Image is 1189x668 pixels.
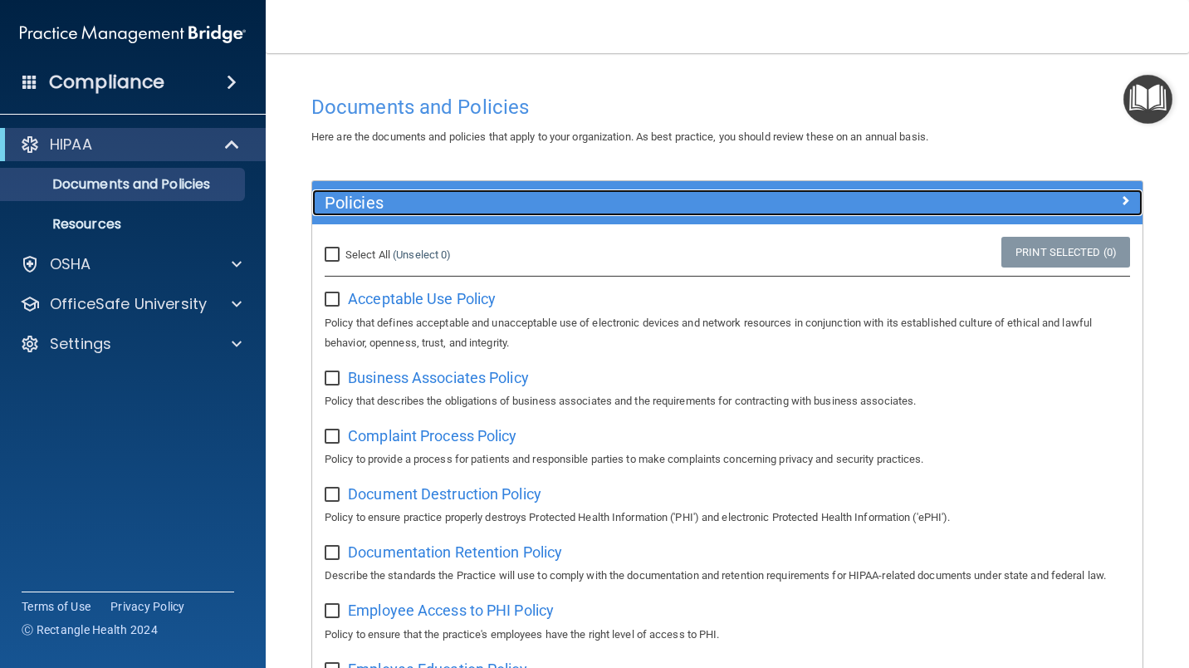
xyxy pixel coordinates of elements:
span: Ⓒ Rectangle Health 2024 [22,621,158,638]
a: Settings [20,334,242,354]
h5: Policies [325,194,922,212]
a: Terms of Use [22,598,91,615]
span: Document Destruction Policy [348,485,541,503]
p: HIPAA [50,135,92,155]
a: (Unselect 0) [393,248,451,261]
input: Select All (Unselect 0) [325,248,344,262]
a: Print Selected (0) [1001,237,1130,268]
p: Policy that defines acceptable and unacceptable use of electronic devices and network resources i... [325,313,1130,353]
span: Employee Access to PHI Policy [348,602,554,619]
h4: Compliance [49,71,164,94]
span: Complaint Process Policy [348,427,516,445]
span: Select All [345,248,390,261]
a: OSHA [20,254,242,274]
span: Acceptable Use Policy [348,290,496,307]
a: OfficeSafe University [20,294,242,314]
p: Policy to provide a process for patients and responsible parties to make complaints concerning pr... [325,449,1130,469]
p: Policy to ensure that the practice's employees have the right level of access to PHI. [325,625,1130,645]
span: Documentation Retention Policy [348,543,562,561]
p: Policy to ensure practice properly destroys Protected Health Information ('PHI') and electronic P... [325,508,1130,528]
p: Resources [11,216,237,233]
p: Documents and Policies [11,176,237,193]
a: Policies [325,189,1130,216]
p: Settings [50,334,111,354]
button: Open Resource Center [1123,75,1172,124]
span: Here are the documents and policies that apply to your organization. As best practice, you should... [311,130,928,143]
span: Business Associates Policy [348,369,529,386]
img: PMB logo [20,17,246,51]
p: OfficeSafe University [50,294,207,314]
p: Policy that describes the obligations of business associates and the requirements for contracting... [325,391,1130,411]
p: Describe the standards the Practice will use to comply with the documentation and retention requi... [325,566,1130,586]
a: HIPAA [20,135,241,155]
h4: Documents and Policies [311,96,1143,118]
p: OSHA [50,254,91,274]
a: Privacy Policy [110,598,185,615]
